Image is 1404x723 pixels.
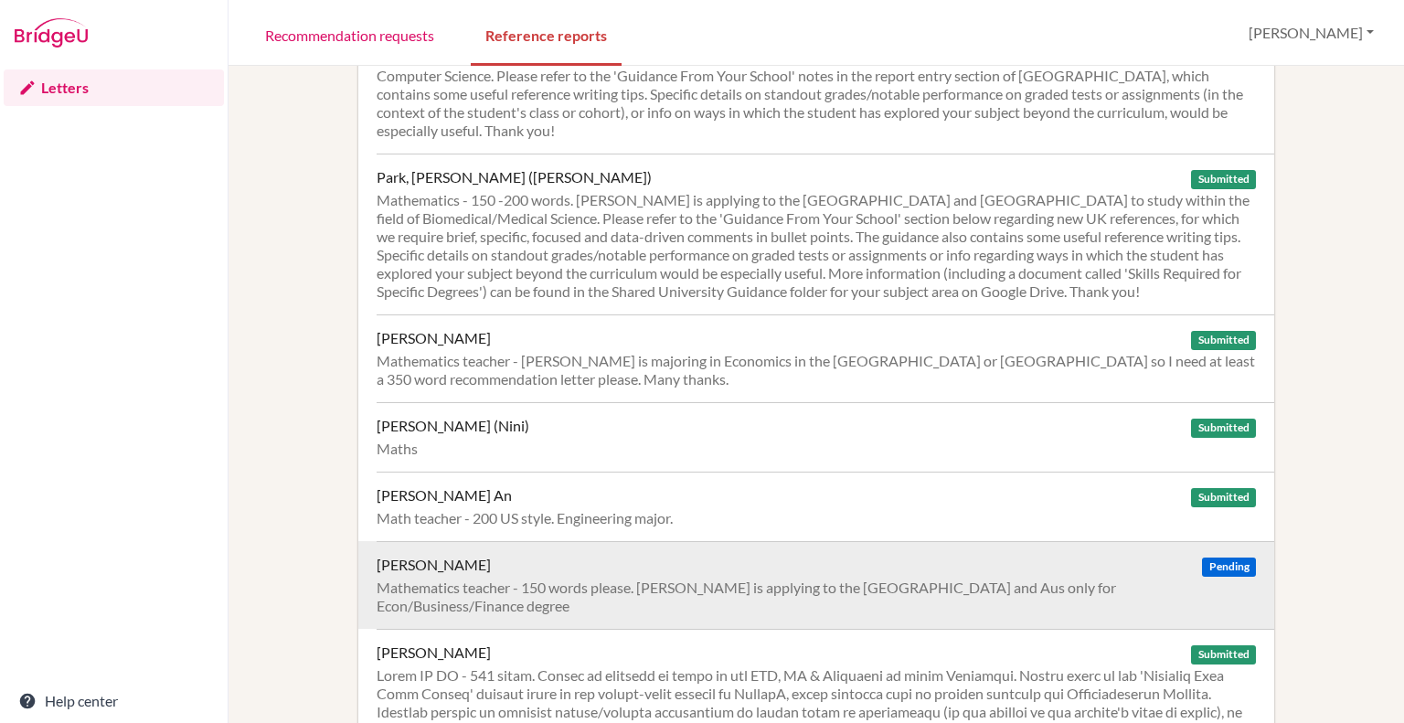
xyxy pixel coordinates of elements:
div: Mathematics - 150 -200 words. [PERSON_NAME] is applying to the [GEOGRAPHIC_DATA] and [GEOGRAPHIC_... [377,191,1256,301]
span: Submitted [1191,645,1255,665]
div: Mathematics teacher - [PERSON_NAME] is majoring in Economics in the [GEOGRAPHIC_DATA] or [GEOGRAP... [377,352,1256,388]
div: [PERSON_NAME] An [377,486,512,505]
span: Submitted [1191,488,1255,507]
div: Maths [377,440,1256,458]
div: [PERSON_NAME] [377,556,491,574]
a: [PERSON_NAME] Pending Mathematics teacher - 150 words please. [PERSON_NAME] is applying to the [G... [377,541,1274,629]
div: [PERSON_NAME] [377,643,491,662]
div: Park, [PERSON_NAME] ([PERSON_NAME]) [377,168,652,186]
a: [PERSON_NAME] (Nini) Submitted Maths [377,402,1274,472]
a: Reference reports [471,3,622,66]
div: [PERSON_NAME] [377,329,491,347]
a: [PERSON_NAME] Submitted Mathematics teacher - [PERSON_NAME] is majoring in Economics in the [GEOG... [377,314,1274,402]
a: Oh, [PERSON_NAME] Submitted Maths - 150 words; short, focused, data-driven comments - SeungBin is... [377,11,1274,154]
a: [PERSON_NAME] An Submitted Math teacher - 200 US style. Engineering major. [377,472,1274,541]
span: Submitted [1191,170,1255,189]
a: Park, [PERSON_NAME] ([PERSON_NAME]) Submitted Mathematics - 150 -200 words. [PERSON_NAME] is appl... [377,154,1274,314]
span: Submitted [1191,331,1255,350]
div: Math teacher - 200 US style. Engineering major. [377,509,1256,527]
div: Maths - 150 words; short, focused, data-driven comments - SeungBin is applying to [GEOGRAPHIC_DAT... [377,48,1256,140]
button: [PERSON_NAME] [1240,16,1382,50]
a: Recommendation requests [250,3,449,66]
span: Pending [1202,558,1255,577]
div: Mathematics teacher - 150 words please. [PERSON_NAME] is applying to the [GEOGRAPHIC_DATA] and Au... [377,579,1256,615]
a: Help center [4,683,224,719]
div: [PERSON_NAME] (Nini) [377,417,529,435]
img: Bridge-U [15,18,88,48]
a: Letters [4,69,224,106]
span: Submitted [1191,419,1255,438]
